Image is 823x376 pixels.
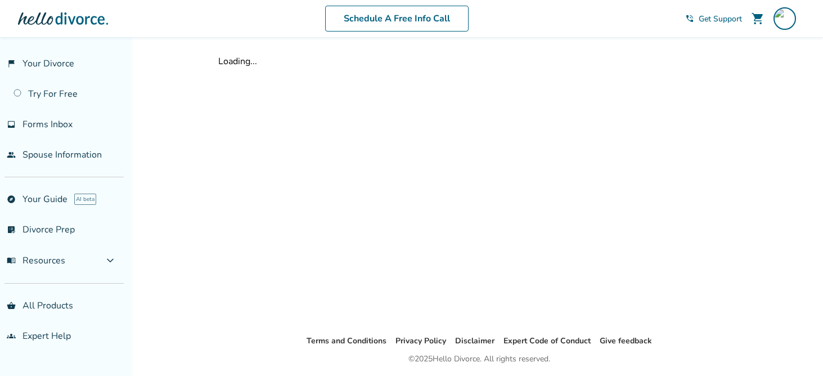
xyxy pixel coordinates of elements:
[325,6,469,32] a: Schedule A Free Info Call
[7,301,16,310] span: shopping_basket
[7,256,16,265] span: menu_book
[600,334,652,348] li: Give feedback
[7,195,16,204] span: explore
[503,335,591,346] a: Expert Code of Conduct
[773,7,796,30] img: lukeh@vulcan.com
[7,150,16,159] span: people
[307,335,386,346] a: Terms and Conditions
[104,254,117,267] span: expand_more
[751,12,764,25] span: shopping_cart
[455,334,494,348] li: Disclaimer
[685,14,694,23] span: phone_in_talk
[395,335,446,346] a: Privacy Policy
[23,118,73,131] span: Forms Inbox
[7,225,16,234] span: list_alt_check
[408,352,550,366] div: © 2025 Hello Divorce. All rights reserved.
[7,332,16,341] span: groups
[218,55,740,68] div: Loading...
[699,14,742,24] span: Get Support
[7,120,16,129] span: inbox
[7,254,65,267] span: Resources
[685,14,742,24] a: phone_in_talkGet Support
[74,194,96,205] span: AI beta
[7,59,16,68] span: flag_2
